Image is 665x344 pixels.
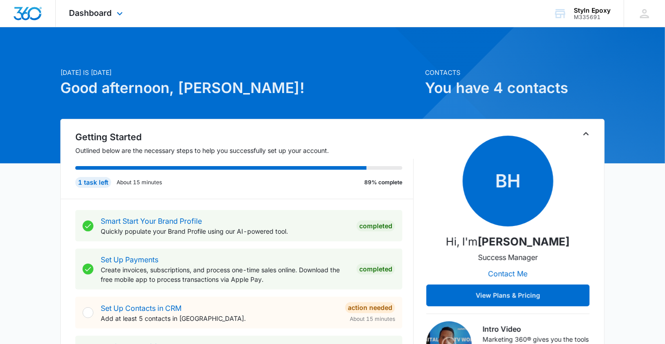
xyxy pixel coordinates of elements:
[101,265,349,284] p: Create invoices, subscriptions, and process one-time sales online. Download the free mobile app t...
[75,177,111,188] div: 1 task left
[574,7,611,14] div: account name
[75,146,414,155] p: Outlined below are the necessary steps to help you successfully set up your account.
[350,315,395,323] span: About 15 minutes
[69,8,112,18] span: Dashboard
[581,128,592,139] button: Toggle Collapse
[463,136,553,226] span: BH
[364,178,402,187] p: 89% complete
[483,324,590,334] h3: Intro Video
[60,68,420,77] p: [DATE] is [DATE]
[425,77,605,99] h1: You have 4 contacts
[478,235,570,248] strong: [PERSON_NAME]
[446,234,570,250] p: Hi, I'm
[345,302,395,313] div: Action Needed
[479,263,537,285] button: Contact Me
[357,264,395,275] div: Completed
[101,314,338,323] p: Add at least 5 contacts in [GEOGRAPHIC_DATA].
[426,285,590,306] button: View Plans & Pricing
[101,216,202,226] a: Smart Start Your Brand Profile
[357,221,395,231] div: Completed
[75,130,414,144] h2: Getting Started
[60,77,420,99] h1: Good afternoon, [PERSON_NAME]!
[101,226,349,236] p: Quickly populate your Brand Profile using our AI-powered tool.
[117,178,162,187] p: About 15 minutes
[101,304,181,313] a: Set Up Contacts in CRM
[574,14,611,20] div: account id
[101,255,158,264] a: Set Up Payments
[478,252,538,263] p: Success Manager
[425,68,605,77] p: Contacts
